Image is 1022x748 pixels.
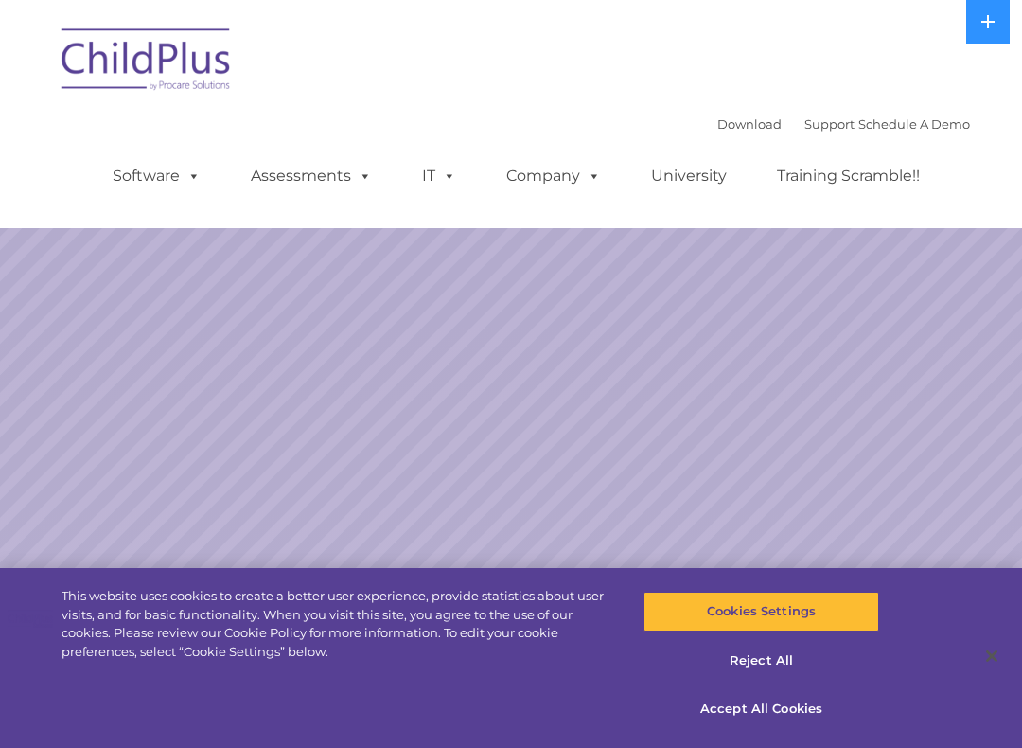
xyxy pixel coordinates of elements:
[717,116,782,132] a: Download
[643,641,878,681] button: Reject All
[717,116,970,132] font: |
[643,592,878,632] button: Cookies Settings
[62,587,613,661] div: This website uses cookies to create a better user experience, provide statistics about user visit...
[52,15,241,110] img: ChildPlus by Procare Solutions
[971,635,1013,677] button: Close
[758,157,939,195] a: Training Scramble!!
[643,689,878,729] button: Accept All Cookies
[858,116,970,132] a: Schedule A Demo
[487,157,620,195] a: Company
[403,157,475,195] a: IT
[632,157,746,195] a: University
[232,157,391,195] a: Assessments
[94,157,220,195] a: Software
[804,116,855,132] a: Support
